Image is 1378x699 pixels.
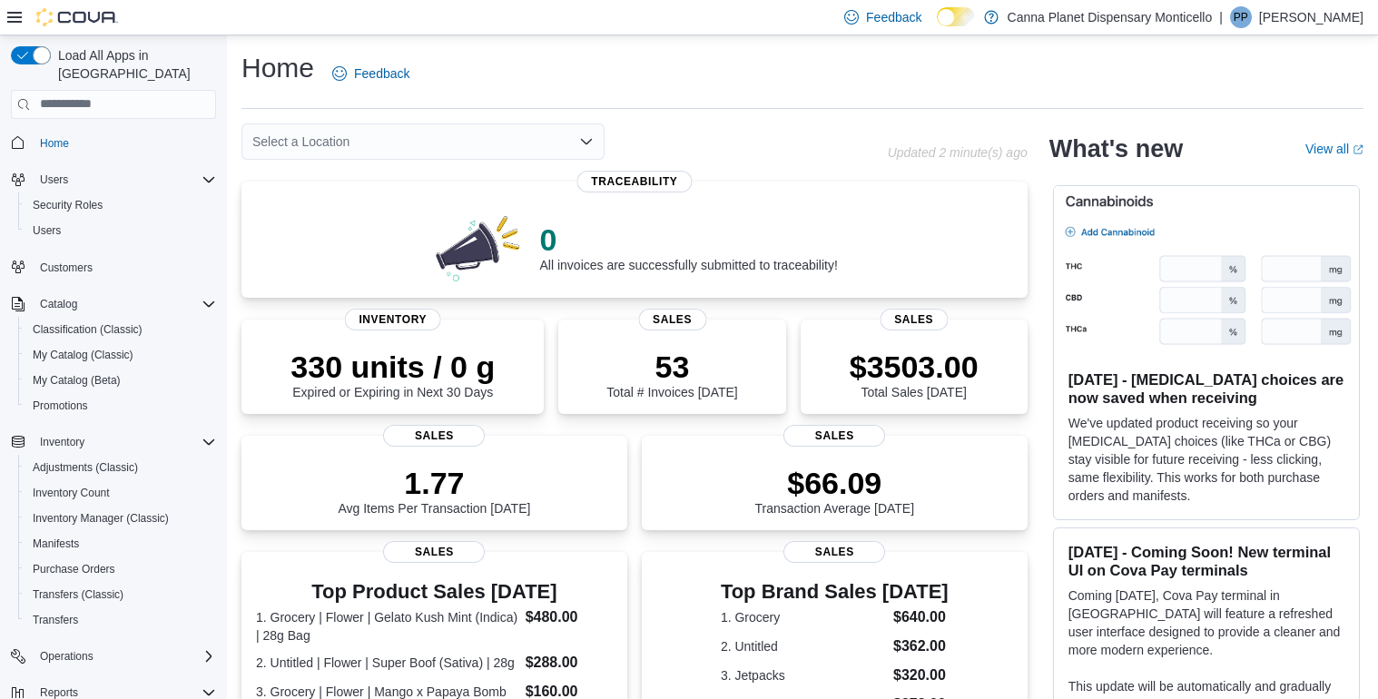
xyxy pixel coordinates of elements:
[1068,370,1344,407] h3: [DATE] - [MEDICAL_DATA] choices are now saved when receiving
[1234,6,1248,28] span: PP
[33,169,216,191] span: Users
[33,645,101,667] button: Operations
[1008,6,1213,28] p: Canna Planet Dispensary Monticello
[25,194,216,216] span: Security Roles
[33,460,138,475] span: Adjustments (Classic)
[721,608,886,626] dt: 1. Grocery
[241,50,314,86] h1: Home
[1068,586,1344,659] p: Coming [DATE], Cova Pay terminal in [GEOGRAPHIC_DATA] will feature a refreshed user interface des...
[344,309,441,330] span: Inventory
[33,537,79,551] span: Manifests
[33,293,216,315] span: Catalog
[18,556,223,582] button: Purchase Orders
[33,169,75,191] button: Users
[256,608,518,645] dt: 1. Grocery | Flower | Gelato Kush Mint (Indica) | 28g Bag
[18,218,223,243] button: Users
[1230,6,1252,28] div: Parth Patel
[25,194,110,216] a: Security Roles
[18,317,223,342] button: Classification (Classic)
[1305,142,1363,156] a: View allExternal link
[33,198,103,212] span: Security Roles
[579,134,594,149] button: Open list of options
[18,582,223,607] button: Transfers (Classic)
[25,507,216,529] span: Inventory Manager (Classic)
[893,665,949,686] dd: $320.00
[540,222,838,258] p: 0
[33,431,216,453] span: Inventory
[25,584,131,605] a: Transfers (Classic)
[18,342,223,368] button: My Catalog (Classic)
[850,349,979,399] div: Total Sales [DATE]
[4,644,223,669] button: Operations
[18,480,223,506] button: Inventory Count
[25,558,123,580] a: Purchase Orders
[18,607,223,633] button: Transfers
[25,319,150,340] a: Classification (Classic)
[33,431,92,453] button: Inventory
[290,349,495,399] div: Expired or Expiring in Next 30 Days
[18,506,223,531] button: Inventory Manager (Classic)
[33,511,169,526] span: Inventory Manager (Classic)
[36,8,118,26] img: Cova
[25,457,145,478] a: Adjustments (Classic)
[25,344,141,366] a: My Catalog (Classic)
[576,171,692,192] span: Traceability
[40,172,68,187] span: Users
[937,7,975,26] input: Dark Mode
[25,507,176,529] a: Inventory Manager (Classic)
[25,369,128,391] a: My Catalog (Beta)
[4,429,223,455] button: Inventory
[33,133,76,154] a: Home
[18,192,223,218] button: Security Roles
[1259,6,1363,28] p: [PERSON_NAME]
[1068,543,1344,579] h3: [DATE] - Coming Soon! New terminal UI on Cova Pay terminals
[256,581,613,603] h3: Top Product Sales [DATE]
[18,455,223,480] button: Adjustments (Classic)
[25,369,216,391] span: My Catalog (Beta)
[33,562,115,576] span: Purchase Orders
[18,368,223,393] button: My Catalog (Beta)
[25,482,117,504] a: Inventory Count
[721,666,886,684] dt: 3. Jetpacks
[25,609,216,631] span: Transfers
[4,291,223,317] button: Catalog
[33,132,216,154] span: Home
[33,486,110,500] span: Inventory Count
[33,293,84,315] button: Catalog
[33,399,88,413] span: Promotions
[25,457,216,478] span: Adjustments (Classic)
[33,322,143,337] span: Classification (Classic)
[526,652,613,674] dd: $288.00
[338,465,530,516] div: Avg Items Per Transaction [DATE]
[25,395,216,417] span: Promotions
[893,635,949,657] dd: $362.00
[338,465,530,501] p: 1.77
[25,609,85,631] a: Transfers
[888,145,1028,160] p: Updated 2 minute(s) ago
[25,220,68,241] a: Users
[383,425,485,447] span: Sales
[33,256,216,279] span: Customers
[638,309,706,330] span: Sales
[893,606,949,628] dd: $640.00
[383,541,485,563] span: Sales
[33,587,123,602] span: Transfers (Classic)
[354,64,409,83] span: Feedback
[866,8,921,26] span: Feedback
[721,581,949,603] h3: Top Brand Sales [DATE]
[40,649,94,664] span: Operations
[40,136,69,151] span: Home
[25,395,95,417] a: Promotions
[33,373,121,388] span: My Catalog (Beta)
[40,261,93,275] span: Customers
[606,349,737,399] div: Total # Invoices [DATE]
[18,393,223,418] button: Promotions
[25,482,216,504] span: Inventory Count
[290,349,495,385] p: 330 units / 0 g
[783,541,885,563] span: Sales
[1219,6,1223,28] p: |
[25,220,216,241] span: Users
[33,613,78,627] span: Transfers
[4,254,223,281] button: Customers
[540,222,838,272] div: All invoices are successfully submitted to traceability!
